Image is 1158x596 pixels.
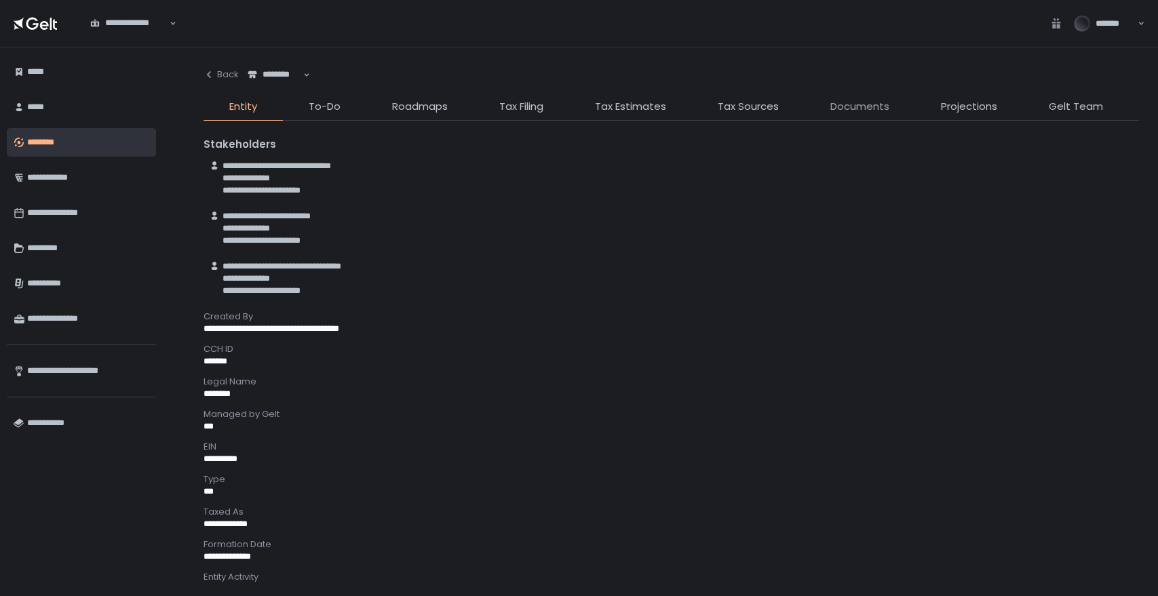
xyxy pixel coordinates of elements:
span: Roadmaps [392,99,448,115]
div: Managed by Gelt [204,408,1139,420]
div: Search for option [81,9,176,38]
span: Entity [229,99,257,115]
span: Tax Filing [499,99,543,115]
input: Search for option [90,29,168,43]
input: Search for option [248,81,302,94]
span: To-Do [309,99,341,115]
span: Projections [941,99,997,115]
div: Type [204,473,1139,485]
div: Taxed As [204,506,1139,518]
div: Formation Date [204,538,1139,551]
span: Tax Estimates [595,99,666,115]
div: EIN [204,441,1139,453]
span: Tax Sources [718,99,779,115]
button: Back [204,61,239,88]
div: CCH ID [204,343,1139,355]
div: Created By [204,311,1139,323]
div: Entity Activity [204,571,1139,583]
div: Search for option [239,61,310,90]
div: Stakeholders [204,137,1139,153]
span: Documents [830,99,889,115]
div: Back [204,68,239,81]
span: Gelt Team [1049,99,1103,115]
div: Legal Name [204,376,1139,388]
